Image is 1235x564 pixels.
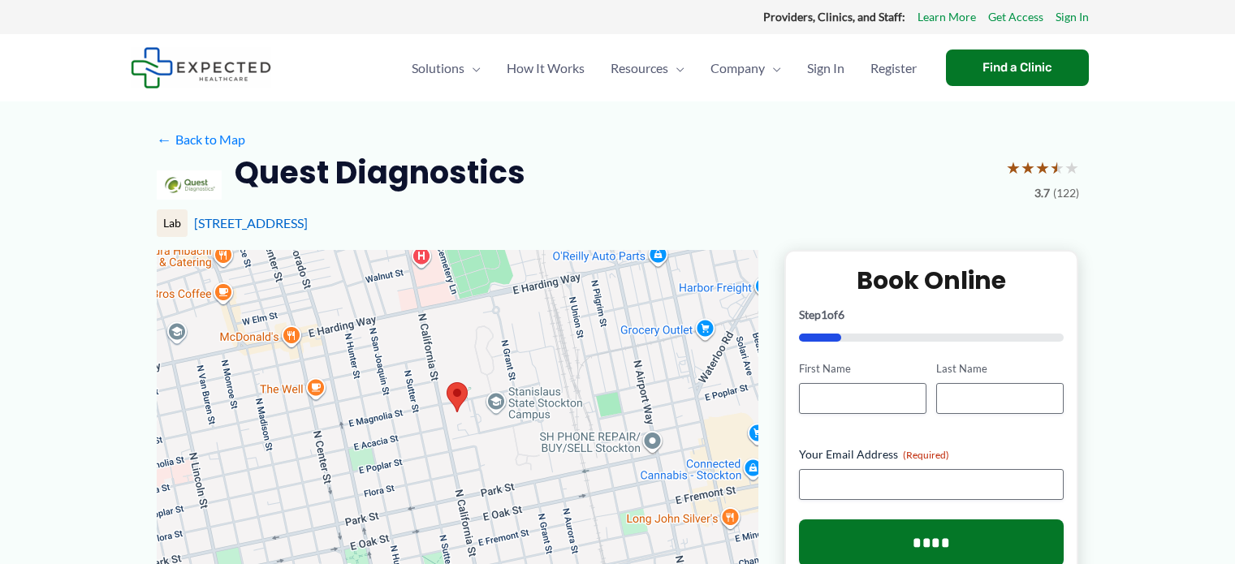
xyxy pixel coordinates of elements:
span: Register [870,40,917,97]
span: Menu Toggle [765,40,781,97]
a: SolutionsMenu Toggle [399,40,494,97]
span: Sign In [807,40,844,97]
h2: Quest Diagnostics [235,153,525,192]
span: ★ [1050,153,1064,183]
a: Register [857,40,930,97]
span: 3.7 [1034,183,1050,204]
span: 1 [821,308,827,321]
span: Menu Toggle [464,40,481,97]
p: Step of [799,309,1064,321]
span: Resources [611,40,668,97]
span: ← [157,131,172,147]
label: First Name [799,361,926,377]
a: Find a Clinic [946,50,1089,86]
span: 6 [838,308,844,321]
h2: Book Online [799,265,1064,296]
span: ★ [1021,153,1035,183]
div: Lab [157,209,188,237]
a: Sign In [794,40,857,97]
a: How It Works [494,40,598,97]
label: Your Email Address [799,446,1064,463]
span: Company [710,40,765,97]
span: ★ [1064,153,1079,183]
span: How It Works [507,40,585,97]
strong: Providers, Clinics, and Staff: [763,10,905,24]
span: Solutions [412,40,464,97]
label: Last Name [936,361,1064,377]
span: Menu Toggle [668,40,684,97]
a: Get Access [988,6,1043,28]
nav: Primary Site Navigation [399,40,930,97]
a: [STREET_ADDRESS] [194,215,308,230]
a: Sign In [1056,6,1089,28]
span: (122) [1053,183,1079,204]
a: Learn More [918,6,976,28]
a: ←Back to Map [157,127,245,152]
img: Expected Healthcare Logo - side, dark font, small [131,47,271,88]
span: ★ [1035,153,1050,183]
a: CompanyMenu Toggle [697,40,794,97]
span: ★ [1006,153,1021,183]
span: (Required) [903,449,949,461]
a: ResourcesMenu Toggle [598,40,697,97]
